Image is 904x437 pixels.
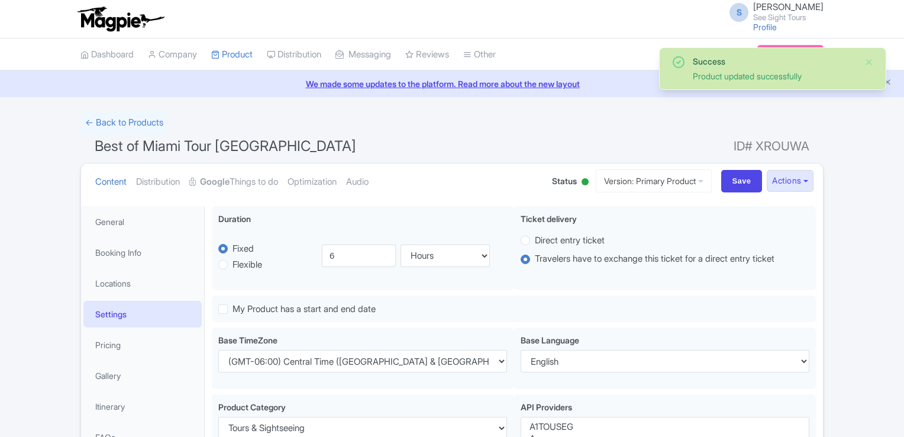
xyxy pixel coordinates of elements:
[218,402,286,412] span: Product Category
[83,301,202,327] a: Settings
[233,303,376,314] span: My Product has a start and end date
[596,169,712,192] a: Version: Primary Product
[521,402,572,412] span: API Providers
[75,6,166,32] img: logo-ab69f6fb50320c5b225c76a69d11143b.png
[528,421,802,433] option: A1TOUSEG
[693,55,855,68] div: Success
[83,208,202,235] a: General
[405,38,449,71] a: Reviews
[535,234,605,248] label: Direct entry ticket
[233,258,262,272] label: Flexible
[883,76,892,90] button: Close announcement
[734,134,809,158] span: ID# XROUWA
[288,163,337,201] a: Optimization
[721,170,763,192] input: Save
[83,239,202,266] a: Booking Info
[7,78,897,90] a: We made some updates to the platform. Read more about the new layout
[864,55,874,69] button: Close
[83,362,202,389] a: Gallery
[83,270,202,297] a: Locations
[83,393,202,420] a: Itinerary
[463,38,496,71] a: Other
[753,1,824,12] span: [PERSON_NAME]
[211,38,253,71] a: Product
[200,175,230,189] strong: Google
[767,170,813,192] button: Actions
[552,175,577,187] span: Status
[189,163,278,201] a: GoogleThings to do
[148,38,197,71] a: Company
[753,14,824,21] small: See Sight Tours
[535,252,774,266] label: Travelers have to exchange this ticket for a direct entry ticket
[80,38,134,71] a: Dashboard
[521,335,579,345] span: Base Language
[80,111,168,134] a: ← Back to Products
[722,2,824,21] a: S [PERSON_NAME] See Sight Tours
[693,70,855,82] div: Product updated successfully
[335,38,391,71] a: Messaging
[218,214,251,224] span: Duration
[753,22,777,32] a: Profile
[218,335,277,345] span: Base TimeZone
[579,173,591,192] div: Active
[346,163,369,201] a: Audio
[521,214,577,224] span: Ticket delivery
[83,332,202,358] a: Pricing
[136,163,180,201] a: Distribution
[267,38,321,71] a: Distribution
[233,242,254,256] label: Fixed
[95,163,127,201] a: Content
[729,3,748,22] span: S
[95,137,356,155] span: Best of Miami Tour [GEOGRAPHIC_DATA]
[757,45,824,63] a: Subscription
